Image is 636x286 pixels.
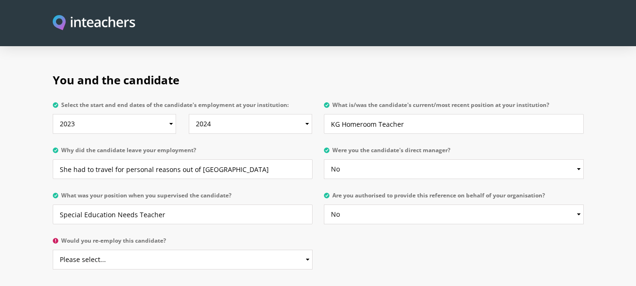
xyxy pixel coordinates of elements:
[53,147,313,159] label: Why did the candidate leave your employment?
[324,102,584,114] label: What is/was the candidate's current/most recent position at your institution?
[324,147,584,159] label: Were you the candidate's direct manager?
[53,72,179,88] span: You and the candidate
[53,237,313,250] label: Would you re-employ this candidate?
[324,192,584,204] label: Are you authorised to provide this reference on behalf of your organisation?
[53,15,136,32] a: Visit this site's homepage
[53,102,313,114] label: Select the start and end dates of the candidate's employment at your institution:
[53,15,136,32] img: Inteachers
[53,192,313,204] label: What was your position when you supervised the candidate?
